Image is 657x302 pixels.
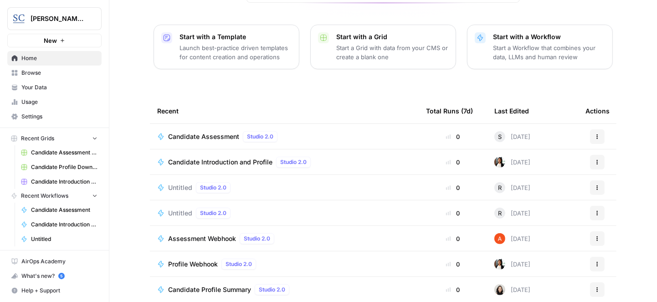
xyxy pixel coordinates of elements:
span: New [44,36,57,45]
a: Home [7,51,102,66]
span: Studio 2.0 [259,286,285,294]
div: 0 [426,260,480,269]
div: Recent [157,98,411,123]
div: [DATE] [494,233,530,244]
div: [DATE] [494,284,530,295]
span: Studio 2.0 [200,209,226,217]
span: Your Data [21,83,98,92]
img: t5ef5oef8zpw1w4g2xghobes91mw [494,284,505,295]
span: Browse [21,69,98,77]
div: [DATE] [494,131,530,142]
span: Candidate Introduction and Profile [31,220,98,229]
span: Candidate Assessment [31,206,98,214]
a: Browse [7,66,102,80]
span: Recent Workflows [21,192,68,200]
div: 0 [426,234,480,243]
a: Settings [7,109,102,124]
a: AirOps Academy [7,254,102,269]
div: [DATE] [494,208,530,219]
span: Recent Grids [21,134,54,143]
span: Untitled [168,183,192,192]
a: Candidate AssessmentStudio 2.0 [157,131,411,142]
div: [DATE] [494,182,530,193]
div: Total Runs (7d) [426,98,473,123]
span: Candidate Assessment [168,132,239,141]
span: Assessment Webhook [168,234,236,243]
a: Usage [7,95,102,109]
div: What's new? [8,269,101,283]
p: Launch best-practice driven templates for content creation and operations [180,43,292,61]
div: 0 [426,158,480,167]
button: Start with a TemplateLaunch best-practice driven templates for content creation and operations [154,25,299,69]
span: Untitled [168,209,192,218]
span: Usage [21,98,98,106]
img: Stanton Chase Nashville Logo [10,10,27,27]
span: Studio 2.0 [247,133,273,141]
a: Untitled [17,232,102,246]
button: Recent Grids [7,132,102,145]
span: Candidate Introduction and Profile [168,158,272,167]
span: Untitled [31,235,98,243]
button: New [7,34,102,47]
span: Studio 2.0 [200,184,226,192]
span: Home [21,54,98,62]
p: Start with a Template [180,32,292,41]
a: UntitledStudio 2.0 [157,208,411,219]
a: Candidate Profile SummaryStudio 2.0 [157,284,411,295]
p: Start with a Grid [336,32,448,41]
p: Start a Grid with data from your CMS or create a blank one [336,43,448,61]
span: Settings [21,113,98,121]
span: Candidate Assessment Download Sheet [31,148,98,157]
div: 0 [426,183,480,192]
span: Candidate Profile Summary [168,285,251,294]
div: 0 [426,285,480,294]
div: [DATE] [494,259,530,270]
span: Candidate Profile Download Sheet [31,163,98,171]
span: [PERSON_NAME] [GEOGRAPHIC_DATA] [31,14,86,23]
span: Studio 2.0 [244,235,270,243]
a: Candidate Introduction and ProfileStudio 2.0 [157,157,411,168]
span: Help + Support [21,287,98,295]
button: What's new? 5 [7,269,102,283]
a: Candidate Assessment [17,203,102,217]
span: Studio 2.0 [280,158,307,166]
img: xqjo96fmx1yk2e67jao8cdkou4un [494,157,505,168]
a: Assessment WebhookStudio 2.0 [157,233,411,244]
div: Actions [585,98,610,123]
span: R [498,209,502,218]
span: Candidate Introduction Download Sheet [31,178,98,186]
text: 5 [60,274,62,278]
span: Profile Webhook [168,260,218,269]
p: Start a Workflow that combines your data, LLMs and human review [493,43,605,61]
span: S [498,132,502,141]
div: Last Edited [494,98,529,123]
a: Candidate Introduction and Profile [17,217,102,232]
a: Candidate Introduction Download Sheet [17,174,102,189]
button: Help + Support [7,283,102,298]
button: Workspace: Stanton Chase Nashville [7,7,102,30]
div: [DATE] [494,157,530,168]
img: cje7zb9ux0f2nqyv5qqgv3u0jxek [494,233,505,244]
a: Profile WebhookStudio 2.0 [157,259,411,270]
div: 0 [426,132,480,141]
a: UntitledStudio 2.0 [157,182,411,193]
a: 5 [58,273,65,279]
p: Start with a Workflow [493,32,605,41]
img: xqjo96fmx1yk2e67jao8cdkou4un [494,259,505,270]
span: AirOps Academy [21,257,98,266]
span: Studio 2.0 [226,260,252,268]
button: Start with a GridStart a Grid with data from your CMS or create a blank one [310,25,456,69]
a: Candidate Assessment Download Sheet [17,145,102,160]
span: R [498,183,502,192]
a: Your Data [7,80,102,95]
div: 0 [426,209,480,218]
button: Start with a WorkflowStart a Workflow that combines your data, LLMs and human review [467,25,613,69]
button: Recent Workflows [7,189,102,203]
a: Candidate Profile Download Sheet [17,160,102,174]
